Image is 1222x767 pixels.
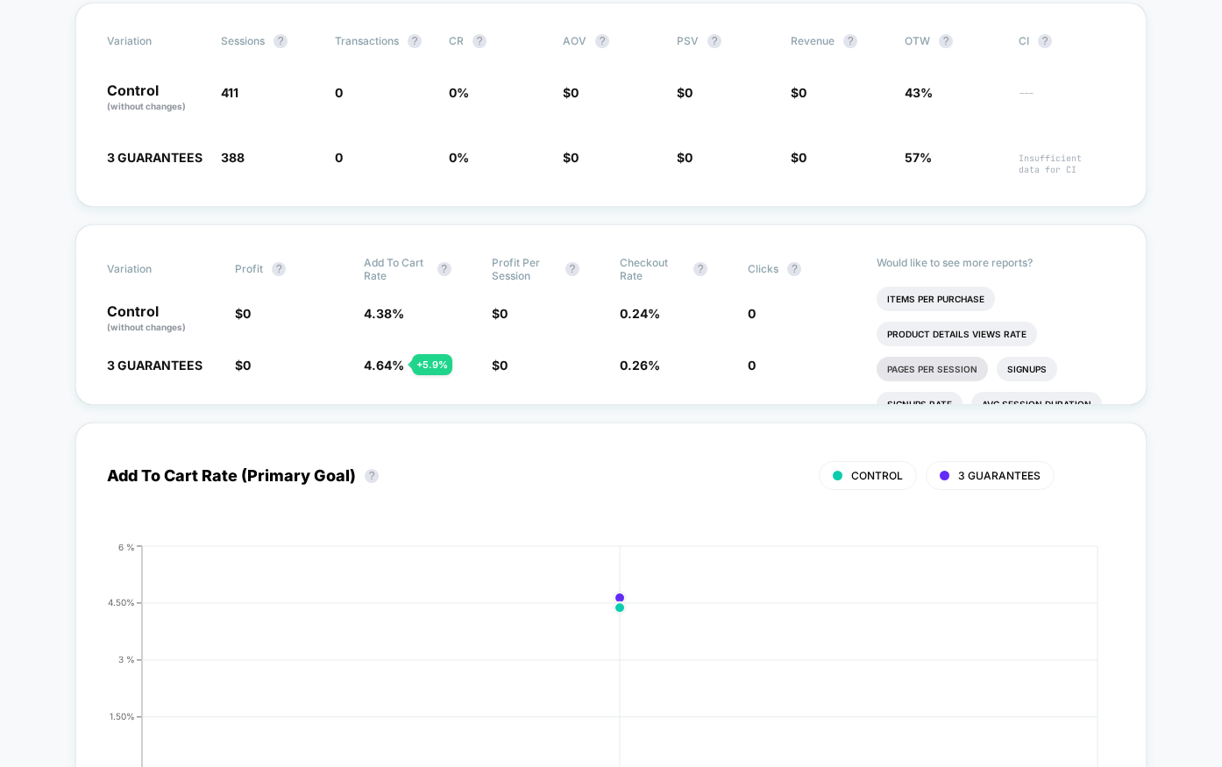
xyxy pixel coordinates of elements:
[500,358,508,373] span: 0
[571,150,579,165] span: 0
[235,306,251,321] span: $
[107,150,202,165] span: 3 GUARANTEES
[235,262,263,275] span: Profit
[843,34,857,48] button: ?
[677,85,693,100] span: $
[110,711,135,721] tspan: 1.50%
[335,150,343,165] span: 0
[748,262,778,275] span: Clicks
[449,150,469,165] span: 0 %
[365,469,379,483] button: ?
[107,101,186,111] span: (without changes)
[571,85,579,100] span: 0
[449,85,469,100] span: 0 %
[620,358,660,373] span: 0.26 %
[221,85,238,100] span: 411
[971,392,1102,416] li: Avg Session Duration
[563,85,579,100] span: $
[272,262,286,276] button: ?
[877,256,1116,269] p: Would like to see more reports?
[221,150,245,165] span: 388
[221,34,265,47] span: Sessions
[118,654,135,664] tspan: 3 %
[877,357,988,381] li: Pages Per Session
[243,358,251,373] span: 0
[748,306,756,321] span: 0
[877,287,995,311] li: Items Per Purchase
[500,306,508,321] span: 0
[449,34,464,47] span: CR
[364,306,404,321] span: 4.38 %
[364,358,404,373] span: 4.64 %
[563,34,586,47] span: AOV
[107,358,202,373] span: 3 GUARANTEES
[748,358,756,373] span: 0
[707,34,721,48] button: ?
[939,34,953,48] button: ?
[787,262,801,276] button: ?
[364,256,429,282] span: Add To Cart Rate
[107,34,203,48] span: Variation
[958,469,1041,482] span: 3 GUARANTEES
[905,85,933,100] span: 43%
[677,150,693,165] span: $
[565,262,579,276] button: ?
[118,541,135,551] tspan: 6 %
[472,34,487,48] button: ?
[1038,34,1052,48] button: ?
[791,34,835,47] span: Revenue
[595,34,609,48] button: ?
[791,85,806,100] span: $
[799,85,806,100] span: 0
[108,597,135,607] tspan: 4.50%
[1019,88,1115,113] span: ---
[851,469,903,482] span: CONTROL
[877,392,963,416] li: Signups Rate
[107,83,203,113] p: Control
[905,150,932,165] span: 57%
[235,358,251,373] span: $
[335,34,399,47] span: Transactions
[799,150,806,165] span: 0
[492,256,557,282] span: Profit Per Session
[620,256,685,282] span: Checkout Rate
[243,306,251,321] span: 0
[1019,34,1115,48] span: CI
[685,150,693,165] span: 0
[107,256,203,282] span: Variation
[791,150,806,165] span: $
[408,34,422,48] button: ?
[677,34,699,47] span: PSV
[492,358,508,373] span: $
[412,354,452,375] div: + 5.9 %
[693,262,707,276] button: ?
[620,306,660,321] span: 0.24 %
[1019,153,1115,175] span: Insufficient data for CI
[274,34,288,48] button: ?
[997,357,1057,381] li: Signups
[335,85,343,100] span: 0
[107,304,217,334] p: Control
[492,306,508,321] span: $
[107,322,186,332] span: (without changes)
[563,150,579,165] span: $
[877,322,1037,346] li: Product Details Views Rate
[685,85,693,100] span: 0
[437,262,451,276] button: ?
[905,34,1001,48] span: OTW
